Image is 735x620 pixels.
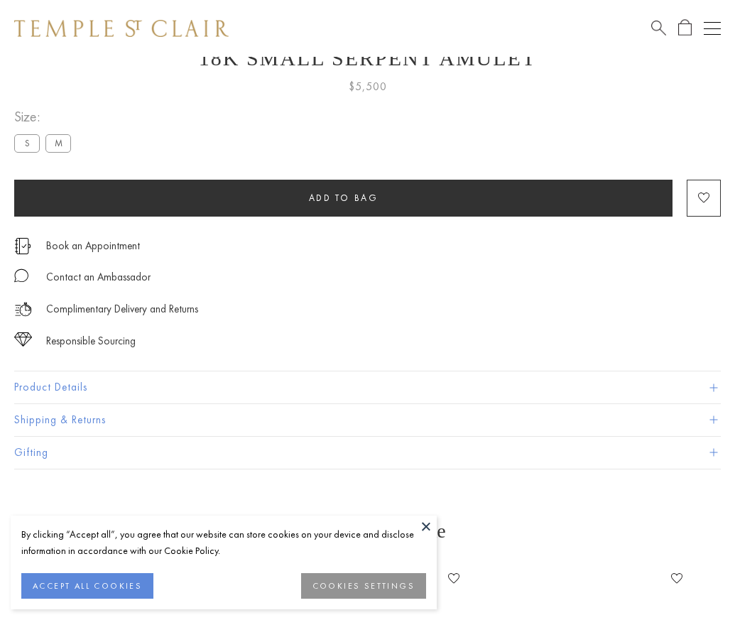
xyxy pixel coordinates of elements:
[46,300,198,318] p: Complimentary Delivery and Returns
[14,180,673,217] button: Add to bag
[678,19,692,37] a: Open Shopping Bag
[14,238,31,254] img: icon_appointment.svg
[21,526,426,559] div: By clicking “Accept all”, you agree that our website can store cookies on your device and disclos...
[14,20,229,37] img: Temple St. Clair
[651,19,666,37] a: Search
[45,134,71,152] label: M
[14,437,721,469] button: Gifting
[14,46,721,70] h1: 18K Small Serpent Amulet
[14,332,32,347] img: icon_sourcing.svg
[46,238,140,254] a: Book an Appointment
[21,573,153,599] button: ACCEPT ALL COOKIES
[301,573,426,599] button: COOKIES SETTINGS
[14,371,721,403] button: Product Details
[309,192,379,204] span: Add to bag
[14,404,721,436] button: Shipping & Returns
[46,268,151,286] div: Contact an Ambassador
[14,300,32,318] img: icon_delivery.svg
[14,105,77,129] span: Size:
[14,268,28,283] img: MessageIcon-01_2.svg
[349,77,387,96] span: $5,500
[704,20,721,37] button: Open navigation
[14,134,40,152] label: S
[46,332,136,350] div: Responsible Sourcing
